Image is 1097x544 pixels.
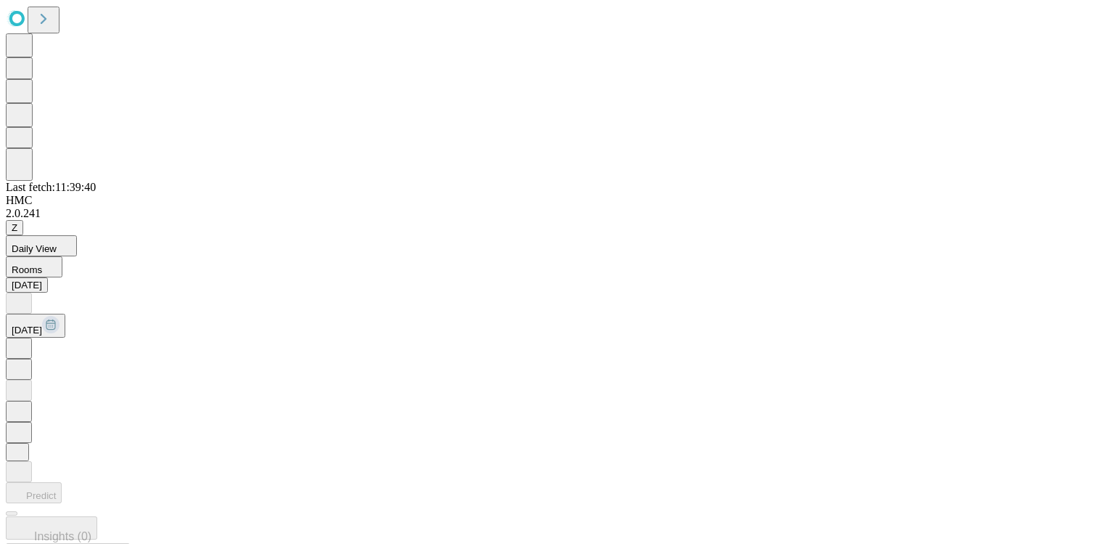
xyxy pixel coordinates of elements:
span: Insights (0) [34,530,91,543]
span: Daily View [12,243,57,254]
div: 2.0.241 [6,207,1091,220]
div: HMC [6,194,1091,207]
button: [DATE] [6,314,65,338]
button: Rooms [6,256,62,277]
span: Rooms [12,264,42,275]
button: Predict [6,482,62,503]
button: Z [6,220,23,235]
button: Daily View [6,235,77,256]
span: Z [12,222,17,233]
span: [DATE] [12,325,42,336]
span: Last fetch: 11:39:40 [6,181,96,193]
button: [DATE] [6,277,48,293]
button: Insights (0) [6,516,97,540]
